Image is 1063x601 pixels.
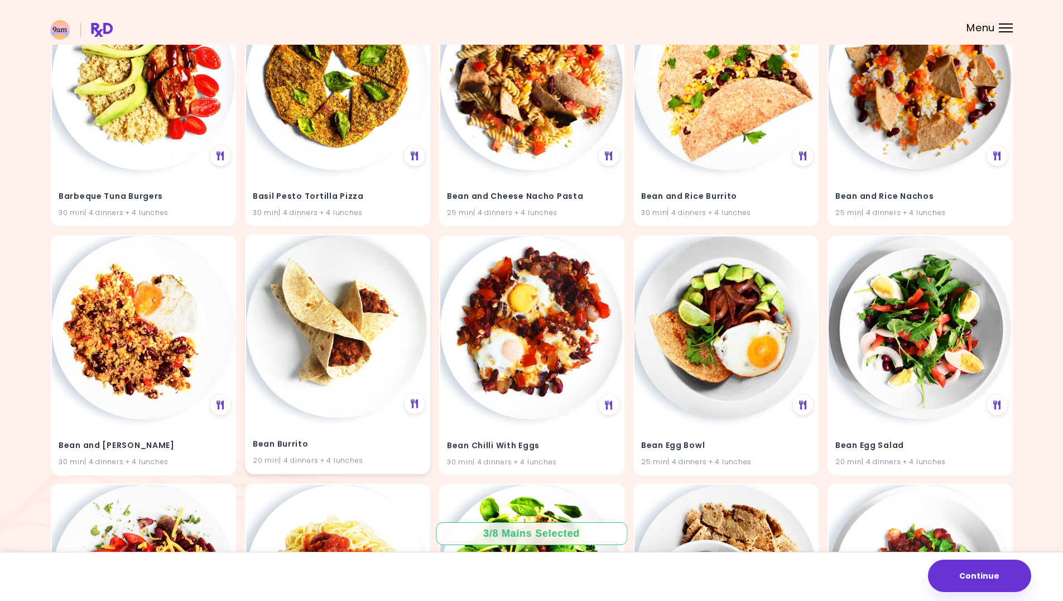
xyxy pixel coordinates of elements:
[210,395,230,415] div: See Meal Plan
[59,187,228,205] h4: Barbeque Tuna Burgers
[793,146,813,166] div: See Meal Plan
[987,395,1007,415] div: See Meal Plan
[253,435,422,453] h4: Bean Burrito
[59,456,228,467] div: 30 min | 4 dinners + 4 lunches
[835,187,1005,205] h4: Bean and Rice Nachos
[50,20,113,40] img: RxDiet
[447,207,617,218] div: 25 min | 4 dinners + 4 lunches
[641,187,811,205] h4: Bean and Rice Burrito
[59,436,228,454] h4: Bean and Tomato Quinoa
[599,146,619,166] div: See Meal Plan
[966,23,995,33] span: Menu
[405,146,425,166] div: See Meal Plan
[641,207,811,218] div: 30 min | 4 dinners + 4 lunches
[641,456,811,467] div: 25 min | 4 dinners + 4 lunches
[253,455,422,466] div: 20 min | 4 dinners + 4 lunches
[253,187,422,205] h4: Basil Pesto Tortilla Pizza
[987,146,1007,166] div: See Meal Plan
[793,395,813,415] div: See Meal Plan
[447,436,617,454] h4: Bean Chilli With Eggs
[447,187,617,205] h4: Bean and Cheese Nacho Pasta
[835,456,1005,467] div: 20 min | 4 dinners + 4 lunches
[210,146,230,166] div: See Meal Plan
[599,395,619,415] div: See Meal Plan
[641,436,811,454] h4: Bean Egg Bowl
[253,207,422,218] div: 30 min | 4 dinners + 4 lunches
[59,207,228,218] div: 30 min | 4 dinners + 4 lunches
[835,436,1005,454] h4: Bean Egg Salad
[475,527,588,541] div: 3 / 8 Mains Selected
[405,394,425,414] div: See Meal Plan
[835,207,1005,218] div: 25 min | 4 dinners + 4 lunches
[447,456,617,467] div: 30 min | 4 dinners + 4 lunches
[928,560,1031,592] button: Continue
